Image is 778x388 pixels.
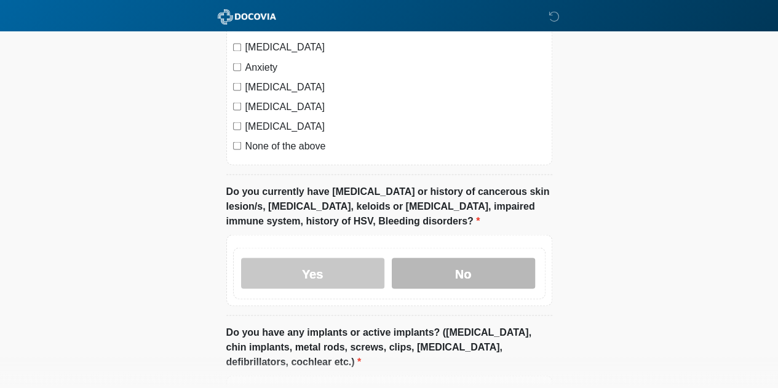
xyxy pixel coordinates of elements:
label: No [392,258,535,288]
input: [MEDICAL_DATA] [233,102,241,110]
label: [MEDICAL_DATA] [245,40,546,55]
label: Do you have any implants or active implants? ([MEDICAL_DATA], chin implants, metal rods, screws, ... [226,325,552,369]
label: [MEDICAL_DATA] [245,99,546,114]
label: [MEDICAL_DATA] [245,79,546,94]
label: None of the above [245,138,546,153]
label: Yes [241,258,384,288]
input: None of the above [233,141,241,149]
input: Anxiety [233,63,241,71]
label: Anxiety [245,60,546,74]
label: [MEDICAL_DATA] [245,119,546,133]
input: [MEDICAL_DATA] [233,122,241,130]
label: Do you currently have [MEDICAL_DATA] or history of cancerous skin lesion/s, [MEDICAL_DATA], keloi... [226,184,552,228]
img: ABC Med Spa- GFEase Logo [214,9,280,25]
input: [MEDICAL_DATA] [233,43,241,51]
input: [MEDICAL_DATA] [233,82,241,90]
